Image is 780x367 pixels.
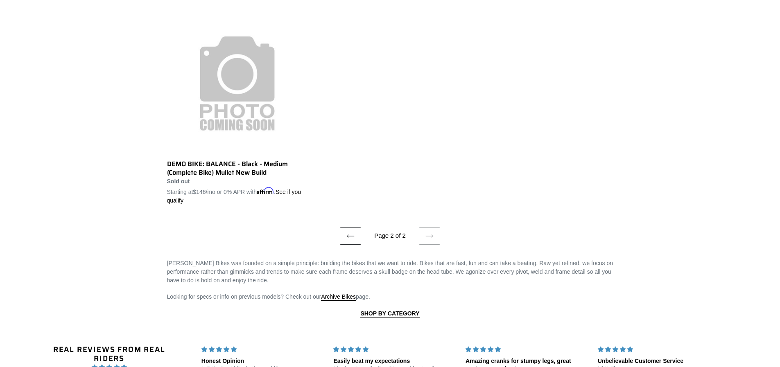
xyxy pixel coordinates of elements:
a: Archive Bikes [321,293,356,301]
strong: SHOP BY CATEGORY [360,310,419,317]
p: [PERSON_NAME] Bikes was founded on a simple principle: building the bikes that we want to ride. B... [167,259,613,285]
li: Page 2 of 2 [363,231,417,241]
span: Looking for specs or info on previous models? Check out our page. [167,293,371,301]
h2: Real Reviews from Real Riders [39,345,179,363]
a: SHOP BY CATEGORY [360,310,419,317]
div: Easily beat my expectations [333,357,456,365]
div: Honest Opinion [201,357,324,365]
div: 5 stars [333,345,456,354]
div: Unbelievable Customer Service [598,357,720,365]
div: 5 stars [201,345,324,354]
div: 5 stars [466,345,588,354]
div: 5 stars [598,345,720,354]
